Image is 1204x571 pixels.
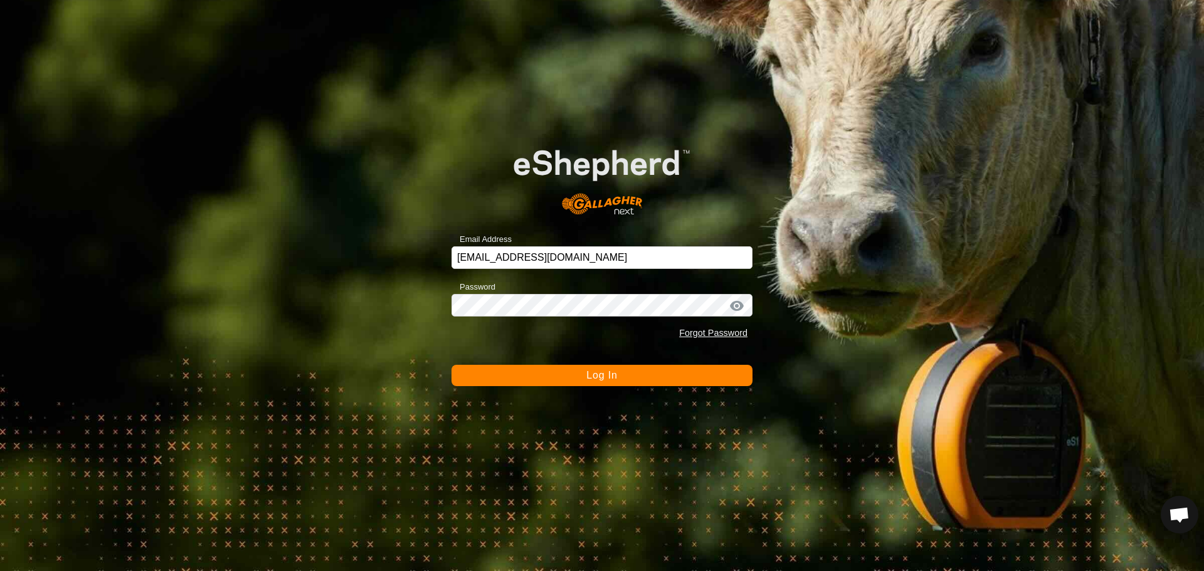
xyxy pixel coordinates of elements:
label: Email Address [451,233,512,246]
button: Log In [451,365,752,386]
div: Open chat [1161,496,1198,533]
label: Password [451,281,495,293]
input: Email Address [451,246,752,269]
span: Log In [586,370,617,380]
a: Forgot Password [679,328,747,338]
img: E-shepherd Logo [482,125,722,228]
